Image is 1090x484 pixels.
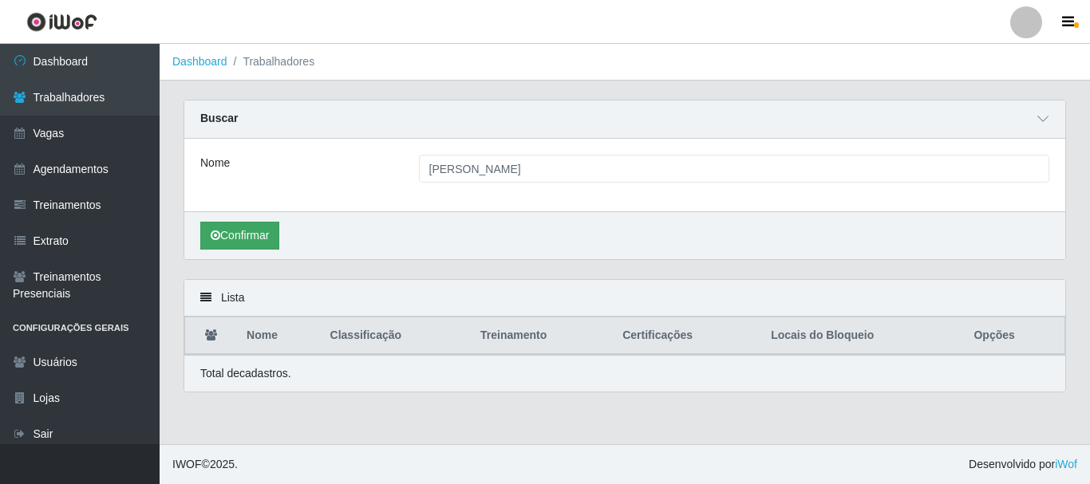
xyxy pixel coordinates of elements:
th: Locais do Bloqueio [761,317,964,355]
a: Dashboard [172,55,227,68]
th: Treinamento [471,317,613,355]
strong: Buscar [200,112,238,124]
th: Classificação [321,317,472,355]
th: Nome [237,317,320,355]
span: IWOF [172,458,202,470]
span: Desenvolvido por [969,456,1077,473]
th: Certificações [613,317,761,355]
label: Nome [200,155,230,171]
nav: breadcrumb [160,44,1090,81]
a: iWof [1055,458,1077,470]
div: Lista [184,280,1065,317]
input: Digite o Nome... [419,155,1050,183]
button: Confirmar [200,222,279,250]
th: Opções [964,317,1064,355]
p: Total de cadastros. [200,365,291,382]
span: © 2025 . [172,456,238,473]
img: CoreUI Logo [26,12,97,32]
li: Trabalhadores [227,53,315,70]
